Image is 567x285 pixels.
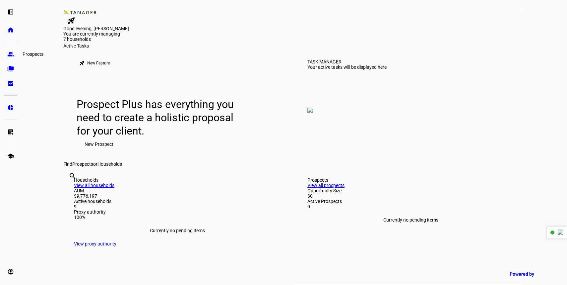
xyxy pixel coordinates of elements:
[7,129,14,135] eth-mat-symbol: list_alt_add
[74,199,281,204] div: Active households
[307,177,514,183] div: Prospects
[72,161,93,167] span: Prospects
[4,101,17,114] a: pie_chart
[63,161,525,167] div: Find or
[307,204,514,209] div: 0
[74,188,281,193] div: AUM
[74,204,281,209] div: 9
[7,153,14,159] eth-mat-symbol: school
[307,59,342,64] div: TASK MANAGER
[307,193,514,199] div: $0
[74,193,281,199] div: $9,776,197
[7,268,14,275] eth-mat-symbol: account_circle
[7,9,14,15] eth-mat-symbol: left_panel_open
[4,77,17,90] a: bid_landscape
[506,268,557,280] a: Powered by
[67,17,75,25] mat-icon: rocket_launch
[77,98,240,138] div: Prospect Plus has everything you need to create a holistic proposal for your client.
[307,108,313,113] img: empty-tasks.png
[63,26,525,31] div: Good evening, [PERSON_NAME]
[85,138,113,151] span: New Prospect
[87,60,110,66] div: New Feature
[97,161,122,167] span: Households
[4,47,17,61] a: group
[307,199,514,204] div: Active Prospects
[69,172,77,180] mat-icon: search
[63,37,130,43] div: 7 households
[7,65,14,72] eth-mat-symbol: folder_copy
[74,209,281,215] div: Proxy authority
[79,60,85,66] mat-icon: rocket_launch
[7,104,14,111] eth-mat-symbol: pie_chart
[74,183,114,188] a: View all households
[7,27,14,33] eth-mat-symbol: home
[74,177,281,183] div: Households
[4,23,17,37] a: home
[63,43,525,48] div: Active Tasks
[307,64,387,70] div: Your active tasks will be displayed here
[307,209,514,231] div: Currently no pending items
[307,188,514,193] div: Opportunity Size
[7,51,14,57] eth-mat-symbol: group
[74,220,281,241] div: Currently no pending items
[74,241,116,246] a: View proxy authority
[63,31,120,37] span: You are currently managing
[7,80,14,87] eth-mat-symbol: bid_landscape
[77,138,121,151] button: New Prospect
[69,181,70,189] input: Enter name of prospect or household
[74,215,281,220] div: 100%
[4,62,17,75] a: folder_copy
[307,183,345,188] a: View all prospects
[519,7,524,12] span: 3
[20,50,46,58] div: Prospects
